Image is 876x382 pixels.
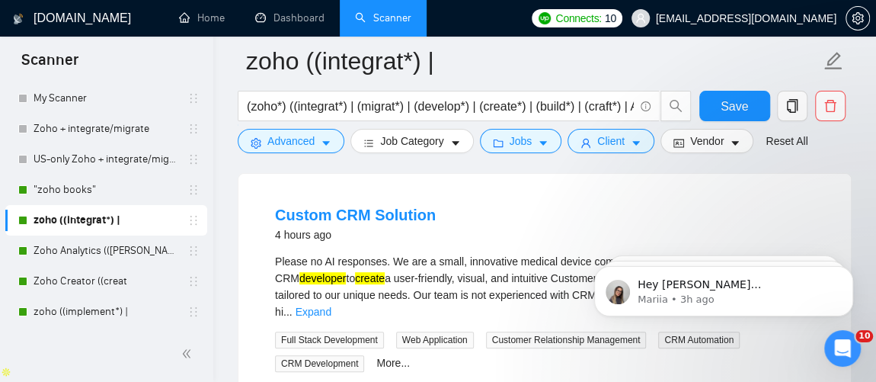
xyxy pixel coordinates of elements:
[34,83,178,114] a: My Scanner
[815,91,846,121] button: delete
[255,11,325,24] a: dashboardDashboard
[179,11,225,24] a: homeHome
[778,99,807,113] span: copy
[187,306,200,318] span: holder
[1,367,11,377] img: Apollo
[34,297,178,327] a: zoho ((implement*) |
[267,133,315,149] span: Advanced
[673,137,684,149] span: idcard
[187,214,200,226] span: holder
[631,137,641,149] span: caret-down
[641,101,651,111] span: info-circle
[251,137,261,149] span: setting
[238,129,344,153] button: settingAdvancedcaret-down
[660,129,753,153] button: idcardVendorcaret-down
[846,12,870,24] a: setting
[597,133,625,149] span: Client
[275,226,436,244] div: 4 hours ago
[299,272,347,284] mark: developer
[635,13,646,24] span: user
[605,10,616,27] span: 10
[275,332,384,348] span: Full Stack Development
[187,153,200,165] span: holder
[275,253,814,320] div: Please no AI responses. We are a small, innovative medical device company seeking a skilled freel...
[816,99,845,113] span: delete
[690,133,724,149] span: Vendor
[34,175,178,205] a: "zoho books"
[766,133,807,149] a: Reset All
[296,306,331,318] a: Expand
[283,306,293,318] span: ...
[450,137,461,149] span: caret-down
[181,346,197,361] span: double-left
[539,12,551,24] img: upwork-logo.png
[777,91,807,121] button: copy
[275,207,436,223] a: Custom CRM Solution
[34,114,178,144] a: Zoho + integrate/migrate
[555,10,601,27] span: Connects:
[661,99,690,113] span: search
[486,332,647,348] span: Customer Relationship Management
[846,6,870,30] button: setting
[355,11,411,24] a: searchScanner
[34,205,178,236] a: zoho ((integrat*) |
[580,137,591,149] span: user
[363,137,374,149] span: bars
[567,129,654,153] button: userClientcaret-down
[187,184,200,196] span: holder
[824,330,861,367] iframe: Intercom live chat
[721,97,748,116] span: Save
[380,133,443,149] span: Job Category
[34,266,178,297] a: Zoho Creator ((creat
[823,51,843,71] span: edit
[846,12,869,24] span: setting
[699,91,770,121] button: Save
[187,92,200,104] span: holder
[9,49,91,81] span: Scanner
[34,236,178,266] a: Zoho Analytics (([PERSON_NAME]
[187,275,200,287] span: holder
[246,42,820,80] input: Scanner name...
[396,332,474,348] span: Web Application
[187,245,200,257] span: holder
[321,137,331,149] span: caret-down
[571,234,876,341] iframe: Intercom notifications message
[247,97,634,116] input: Search Freelance Jobs...
[480,129,562,153] button: folderJobscaret-down
[355,272,385,284] mark: create
[510,133,532,149] span: Jobs
[660,91,691,121] button: search
[350,129,473,153] button: barsJob Categorycaret-down
[538,137,548,149] span: caret-down
[13,7,24,31] img: logo
[493,137,504,149] span: folder
[855,330,873,342] span: 10
[34,144,178,175] a: US-only Zoho + integrate/migrate
[730,137,740,149] span: caret-down
[187,123,200,135] span: holder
